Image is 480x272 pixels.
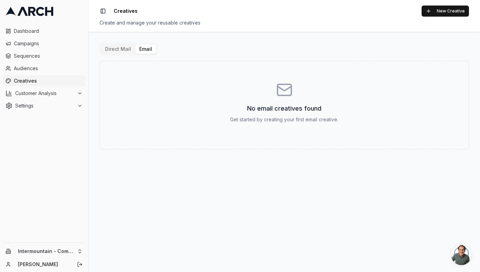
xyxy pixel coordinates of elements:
a: Audiences [3,63,85,74]
span: Audiences [14,65,83,72]
span: Campaigns [14,40,83,47]
span: Settings [15,102,74,109]
p: Get started by creating your first email creative. [230,116,338,123]
a: Creatives [3,75,85,86]
span: Creatives [14,77,83,84]
nav: breadcrumb [114,8,138,15]
span: Intermountain - Comfort Solutions [18,248,74,254]
button: Intermountain - Comfort Solutions [3,246,85,257]
span: Dashboard [14,28,83,35]
button: Email [135,44,156,54]
a: Open chat [451,244,472,265]
button: Settings [3,100,85,111]
a: Campaigns [3,38,85,49]
h3: No email creatives found [247,104,321,113]
button: New Creative [422,6,469,17]
a: Sequences [3,50,85,62]
button: Direct Mail [101,44,135,54]
div: Create and manage your reusable creatives [100,19,469,26]
button: Log out [75,260,85,269]
span: Sequences [14,53,83,59]
a: Dashboard [3,26,85,37]
span: Customer Analysis [15,90,74,97]
span: Creatives [114,8,138,15]
button: Customer Analysis [3,88,85,99]
a: [PERSON_NAME] [18,261,69,268]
